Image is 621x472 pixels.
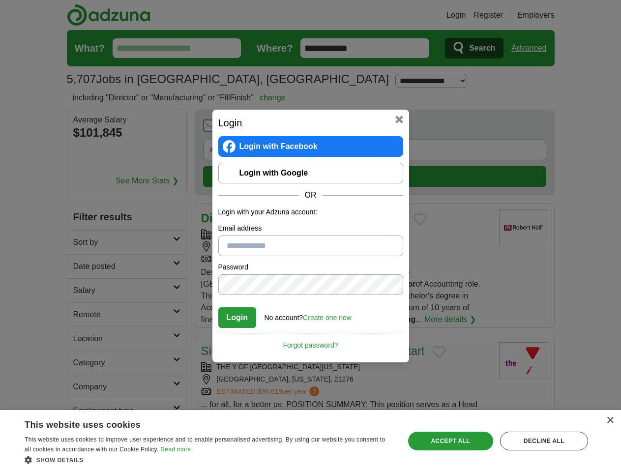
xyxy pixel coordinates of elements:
[218,262,403,272] label: Password
[218,334,403,351] a: Forgot password?
[408,432,493,450] div: Accept all
[160,446,191,453] a: Read more, opens a new window
[36,457,84,464] span: Show details
[500,432,588,450] div: Decline all
[218,136,403,157] a: Login with Facebook
[218,223,403,234] label: Email address
[25,436,385,453] span: This website uses cookies to improve user experience and to enable personalised advertising. By u...
[606,417,614,424] div: Close
[218,163,403,183] a: Login with Google
[25,455,393,465] div: Show details
[25,416,368,431] div: This website uses cookies
[218,307,257,328] button: Login
[303,314,352,322] a: Create one now
[218,207,403,217] p: Login with your Adzuna account:
[265,307,352,323] div: No account?
[218,116,403,130] h2: Login
[299,189,323,201] span: OR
